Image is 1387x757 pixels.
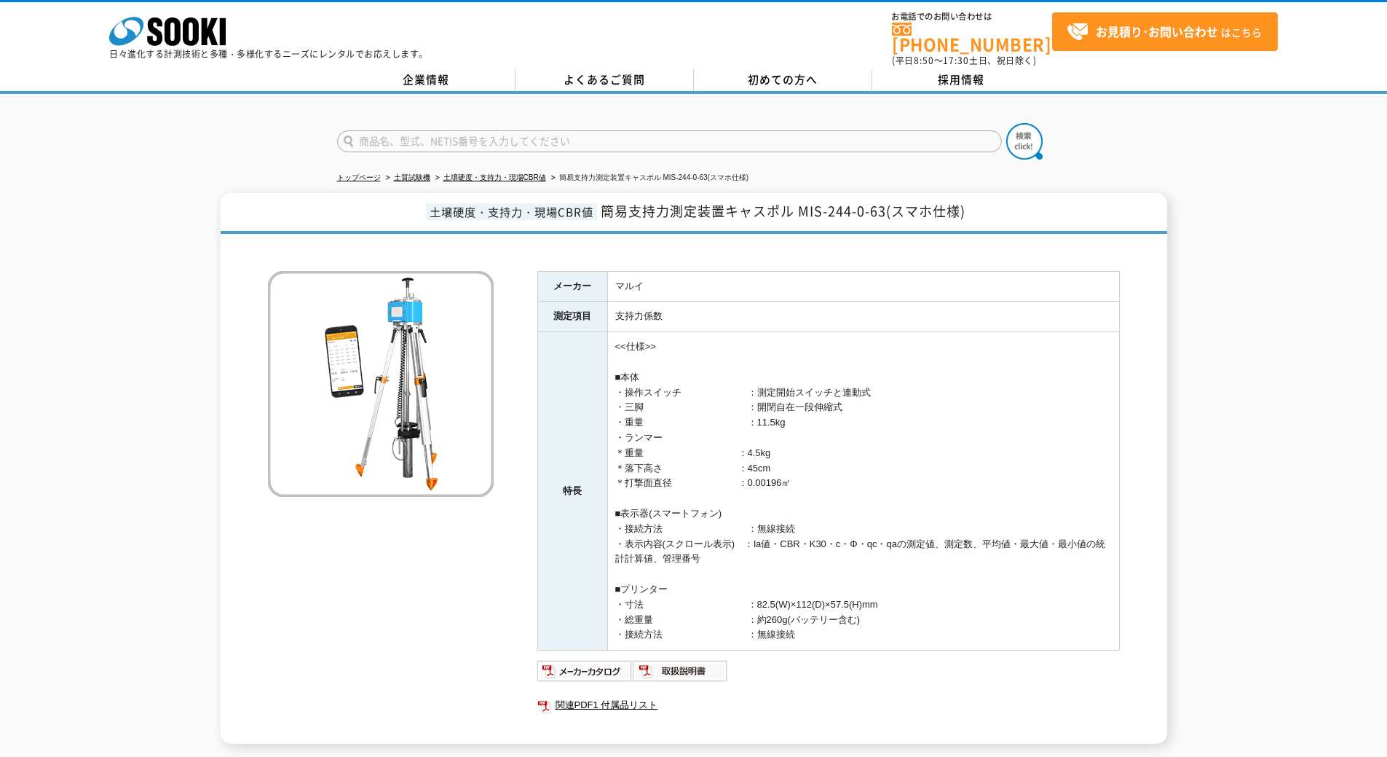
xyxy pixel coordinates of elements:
a: お見積り･お問い合わせはこちら [1052,12,1278,51]
a: 初めての方へ [694,69,872,91]
img: 簡易支持力測定装置キャスポル MIS-244-0-63(スマホ仕様) [268,271,494,497]
span: (平日 ～ 土日、祝日除く) [892,54,1036,67]
a: 取扱説明書 [633,669,728,680]
strong: お見積り･お問い合わせ [1096,23,1218,40]
span: 8:50 [914,54,934,67]
img: 取扱説明書 [633,659,728,683]
a: 企業情報 [337,69,515,91]
th: メーカー [537,271,607,302]
input: 商品名、型式、NETIS番号を入力してください [337,130,1002,152]
li: 簡易支持力測定装置キャスポル MIS-244-0-63(スマホ仕様) [548,170,749,186]
a: [PHONE_NUMBER] [892,23,1052,52]
p: 日々進化する計測技術と多種・多様化するニーズにレンタルでお応えします。 [109,50,428,58]
a: 土質試験機 [394,173,430,181]
span: 簡易支持力測定装置キャスポル MIS-244-0-63(スマホ仕様) [601,201,965,221]
span: 土壌硬度・支持力・現場CBR値 [426,203,597,220]
td: <<仕様>> ■本体 ・操作スイッチ ：測定開始スイッチと連動式 ・三脚 ：開閉自在一段伸縮式 ・重量 ：11.5kg ・ランマー ＊重量 ：4.5kg ＊落下高さ ：45cm ＊打撃面直径 ：... [607,332,1119,651]
a: 採用情報 [872,69,1051,91]
span: はこちら [1067,21,1262,43]
span: お電話でのお問い合わせは [892,12,1052,21]
th: 測定項目 [537,302,607,332]
span: 初めての方へ [748,71,818,87]
span: 17:30 [943,54,969,67]
a: よくあるご質問 [515,69,694,91]
a: メーカーカタログ [537,669,633,680]
img: メーカーカタログ [537,659,633,683]
td: 支持力係数 [607,302,1119,332]
img: btn_search.png [1006,123,1043,160]
a: 関連PDF1 付属品リスト [537,696,1120,715]
a: 土壌硬度・支持力・現場CBR値 [443,173,546,181]
a: トップページ [337,173,381,181]
td: マルイ [607,271,1119,302]
th: 特長 [537,332,607,651]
